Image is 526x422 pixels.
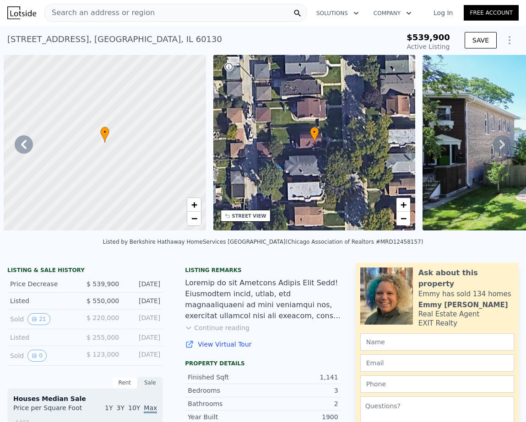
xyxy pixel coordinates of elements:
[10,333,78,342] div: Listed
[309,5,366,21] button: Solutions
[263,386,338,395] div: 3
[360,333,514,351] input: Name
[464,5,519,21] a: Free Account
[185,360,341,367] div: Property details
[263,373,338,382] div: 1,141
[185,278,341,321] div: Loremip do sit Ametcons Adipis Elit Sedd! Eiusmodtem incid, utlab, etd magnaaliquaeni ad mini ven...
[185,267,341,274] div: Listing remarks
[87,280,119,288] span: $ 539,900
[465,32,497,48] button: SAVE
[117,404,125,411] span: 3Y
[407,43,450,50] span: Active Listing
[418,289,511,299] div: Emmy has sold 134 homes
[185,323,249,332] button: Continue reading
[7,6,36,19] img: Lotside
[188,373,263,382] div: Finished Sqft
[232,213,266,219] div: STREET VIEW
[128,404,140,411] span: 10Y
[13,394,157,403] div: Houses Median Sale
[126,296,160,305] div: [DATE]
[263,412,338,422] div: 1900
[418,310,480,319] div: Real Estate Agent
[187,198,201,212] a: Zoom in
[27,350,47,362] button: View historical data
[188,412,263,422] div: Year Built
[27,313,50,325] button: View historical data
[188,399,263,408] div: Bathrooms
[100,127,109,143] div: •
[360,375,514,393] input: Phone
[396,198,410,212] a: Zoom in
[87,334,119,341] span: $ 255,000
[191,213,197,224] span: −
[126,313,160,325] div: [DATE]
[112,377,137,389] div: Rent
[7,267,163,276] div: LISTING & SALE HISTORY
[10,296,78,305] div: Listed
[366,5,419,21] button: Company
[407,32,450,42] span: $539,900
[105,404,113,411] span: 1Y
[7,33,222,46] div: [STREET_ADDRESS] , [GEOGRAPHIC_DATA] , IL 60130
[185,340,341,349] a: View Virtual Tour
[126,333,160,342] div: [DATE]
[137,377,163,389] div: Sale
[87,314,119,321] span: $ 220,000
[10,350,78,362] div: Sold
[187,212,201,225] a: Zoom out
[263,399,338,408] div: 2
[103,239,423,245] div: Listed by Berkshire Hathaway HomeServices [GEOGRAPHIC_DATA] (Chicago Association of Realtors #MRD...
[191,199,197,210] span: +
[418,319,457,328] div: EXIT Realty
[396,212,410,225] a: Zoom out
[418,300,508,310] div: Emmy [PERSON_NAME]
[188,386,263,395] div: Bedrooms
[44,7,155,18] span: Search an address or region
[10,279,78,288] div: Price Decrease
[360,354,514,372] input: Email
[401,213,407,224] span: −
[126,279,160,288] div: [DATE]
[13,403,85,418] div: Price per Square Foot
[144,404,157,413] span: Max
[423,8,464,17] a: Log In
[418,267,514,289] div: Ask about this property
[310,128,319,136] span: •
[500,31,519,49] button: Show Options
[100,128,109,136] span: •
[87,297,119,304] span: $ 550,000
[126,350,160,362] div: [DATE]
[10,313,78,325] div: Sold
[87,351,119,358] span: $ 123,000
[401,199,407,210] span: +
[310,127,319,143] div: •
